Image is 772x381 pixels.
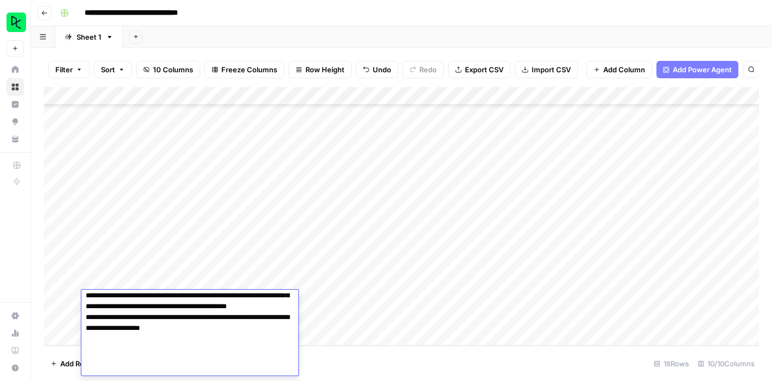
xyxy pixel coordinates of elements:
button: 10 Columns [136,61,200,78]
button: Sort [94,61,132,78]
a: Opportunities [7,113,24,130]
button: Add Power Agent [656,61,738,78]
a: Home [7,61,24,78]
span: Row Height [305,64,344,75]
a: Insights [7,96,24,113]
a: Settings [7,307,24,324]
a: Your Data [7,130,24,148]
span: Add Row [60,358,90,369]
img: DataCamp Logo [7,13,26,32]
button: Filter [48,61,90,78]
button: Import CSV [515,61,578,78]
button: Help + Support [7,359,24,377]
button: Workspace: DataCamp [7,9,24,36]
button: Row Height [289,61,352,78]
span: 10 Columns [153,64,193,75]
button: Add Column [586,61,652,78]
span: Freeze Columns [221,64,277,75]
span: Filter [55,64,73,75]
button: Freeze Columns [205,61,284,78]
button: Export CSV [448,61,511,78]
button: Redo [403,61,444,78]
span: Add Power Agent [673,64,732,75]
span: Sort [101,64,115,75]
div: Sheet 1 [76,32,101,42]
span: Redo [419,64,437,75]
a: Learning Hub [7,342,24,359]
span: Undo [373,64,391,75]
span: Add Column [603,64,645,75]
a: Sheet 1 [55,26,123,48]
button: Add Row [44,355,97,372]
span: Import CSV [532,64,571,75]
span: Export CSV [465,64,503,75]
div: 10/10 Columns [693,355,759,372]
button: Undo [356,61,398,78]
div: 18 Rows [649,355,693,372]
a: Browse [7,78,24,96]
a: Usage [7,324,24,342]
